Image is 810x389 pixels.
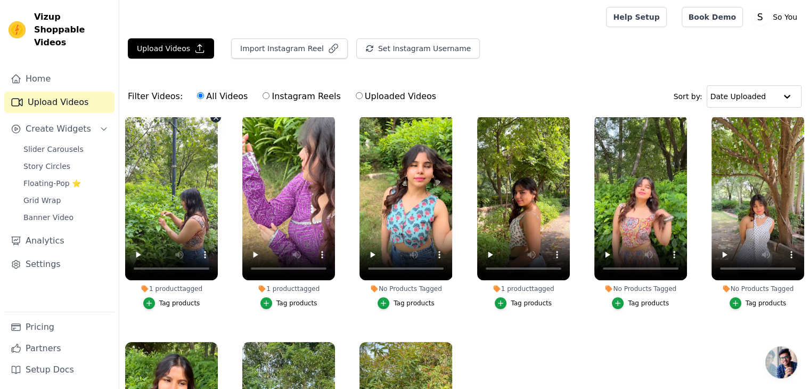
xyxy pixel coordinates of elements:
[359,285,452,293] div: No Products Tagged
[128,38,214,59] button: Upload Videos
[17,159,114,174] a: Story Circles
[4,317,114,338] a: Pricing
[125,285,218,293] div: 1 product tagged
[757,12,763,22] text: S
[4,359,114,380] a: Setup Docs
[495,297,552,309] button: Tag products
[751,7,801,27] button: S So You
[263,92,269,99] input: Instagram Reels
[356,38,480,59] button: Set Instagram Username
[606,7,666,27] a: Help Setup
[23,178,81,189] span: Floating-Pop ⭐
[356,92,363,99] input: Uploaded Videos
[23,195,61,206] span: Grid Wrap
[23,144,84,155] span: Slider Carousels
[9,21,26,38] img: Vizup
[17,176,114,191] a: Floating-Pop ⭐
[511,299,552,307] div: Tag products
[231,38,348,59] button: Import Instagram Reel
[17,193,114,208] a: Grid Wrap
[628,299,669,307] div: Tag products
[4,68,114,90] a: Home
[730,297,787,309] button: Tag products
[674,85,802,108] div: Sort by:
[4,254,114,275] a: Settings
[4,338,114,359] a: Partners
[23,161,70,172] span: Story Circles
[477,285,570,293] div: 1 product tagged
[17,210,114,225] a: Banner Video
[612,297,669,309] button: Tag products
[262,90,341,103] label: Instagram Reels
[34,11,110,49] span: Vizup Shoppable Videos
[765,346,797,378] div: Open chat
[355,90,437,103] label: Uploaded Videos
[378,297,435,309] button: Tag products
[4,118,114,140] button: Create Widgets
[260,297,317,309] button: Tag products
[594,285,687,293] div: No Products Tagged
[197,90,248,103] label: All Videos
[242,285,335,293] div: 1 product tagged
[394,299,435,307] div: Tag products
[682,7,743,27] a: Book Demo
[746,299,787,307] div: Tag products
[4,230,114,252] a: Analytics
[276,299,317,307] div: Tag products
[197,92,204,99] input: All Videos
[143,297,200,309] button: Tag products
[4,92,114,113] a: Upload Videos
[17,142,114,157] a: Slider Carousels
[768,7,801,27] p: So You
[711,285,804,293] div: No Products Tagged
[26,123,91,135] span: Create Widgets
[210,112,221,123] button: Video Delete
[128,84,442,109] div: Filter Videos:
[159,299,200,307] div: Tag products
[23,212,73,223] span: Banner Video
